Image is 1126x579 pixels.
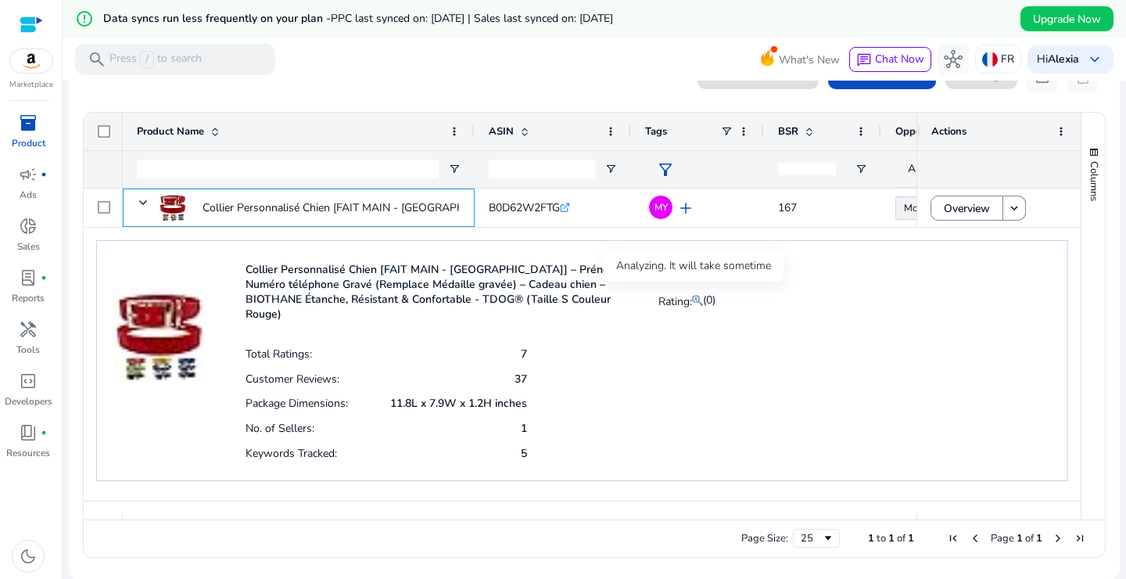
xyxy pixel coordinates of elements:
img: amazon.svg [10,49,52,73]
p: 7 [521,347,527,361]
mat-icon: keyboard_arrow_down [1007,201,1021,215]
span: PPC last synced on: [DATE] | Sales last synced on: [DATE] [331,11,613,26]
p: Reports [12,291,45,305]
button: hub [938,44,969,75]
div: Previous Page [969,532,981,545]
span: 1 [1017,531,1023,545]
div: First Page [947,532,959,545]
span: 167 [778,200,797,215]
span: (0) [703,293,715,307]
span: What's New [779,46,840,74]
p: Package Dimensions: [246,396,348,411]
p: Product [12,136,45,150]
p: 5 [521,446,527,461]
button: Open Filter Menu [855,163,867,175]
span: fiber_manual_record [41,430,47,436]
input: Product Name Filter Input [137,160,439,178]
p: Total Ratings: [246,347,312,361]
p: FR [1001,45,1014,73]
span: 1 [868,531,874,545]
span: Actions [931,124,966,138]
p: Collier Personnalisé Chien [FAIT MAIN - [GEOGRAPHIC_DATA]] – Prénom + Numéro... [203,192,624,224]
span: inventory_2 [19,113,38,132]
span: keyboard_arrow_down [1085,50,1104,69]
button: Open Filter Menu [604,163,617,175]
span: book_4 [19,423,38,442]
span: Overview [944,192,990,225]
span: Chat Now [875,52,924,67]
span: BSR [778,124,798,138]
p: Customer Reviews: [246,372,339,387]
p: Keywords Tracked: [246,446,337,461]
button: Upgrade Now [1020,6,1113,31]
p: 1 [521,421,527,436]
span: to [877,531,886,545]
p: 37 [515,372,527,387]
p: Hi [1037,54,1079,65]
span: dark_mode [19,547,38,566]
p: Marketplace [9,79,53,91]
span: lab_profile [19,268,38,287]
div: Next Page [1052,532,1064,545]
span: donut_small [19,217,38,236]
span: 1 [908,531,914,545]
img: 41XOvB+ZqyL._SS40_.jpg [159,193,187,221]
h5: Data syncs run less frequently on your plan - [103,13,613,26]
span: Page [991,531,1014,545]
p: No. of Sellers: [246,421,314,436]
span: filter_alt [656,160,675,179]
p: Resources [6,446,50,460]
span: handyman [19,320,38,339]
button: Track Product [828,64,936,89]
p: Developers [5,394,52,408]
div: Page Size [793,529,840,548]
div: 25 [801,531,822,545]
span: of [1025,531,1034,545]
div: Last Page [1074,532,1086,545]
span: chat [856,52,872,68]
span: Product Name [137,124,204,138]
p: Tools [16,343,40,357]
button: chatChat Now [849,47,931,72]
input: ASIN Filter Input [489,160,595,178]
span: / [140,51,154,68]
span: add [676,199,695,218]
span: Tags [645,124,667,138]
p: Collier Personnalisé Chien [FAIT MAIN - [GEOGRAPHIC_DATA]] – Prénom + Numéro téléphone Gravé (Rem... [246,262,639,322]
span: campaign [19,165,38,184]
b: Alexia [1048,52,1079,67]
span: Columns [1087,161,1101,201]
span: Opportunity Score [895,124,977,138]
span: 1 [888,531,895,545]
span: hub [944,50,963,69]
p: 11.8L x 7.9W x 1.2H inches [390,396,527,411]
span: B0D62W2FTG [489,200,560,215]
p: Sales [17,239,40,254]
p: Rating: [658,291,703,310]
span: search [88,50,106,69]
img: fr.svg [982,52,998,67]
span: 1 [1036,531,1042,545]
span: All [908,161,922,176]
span: fiber_manual_record [41,275,47,281]
span: code_blocks [19,372,38,390]
button: Open Filter Menu [448,163,461,175]
span: ASIN [489,124,514,138]
p: Press to search [109,51,202,68]
mat-icon: error_outline [75,9,94,28]
span: MY [654,203,668,212]
p: Ads [20,188,37,202]
img: 41XOvB+ZqyL._SS40_.jpg [113,257,206,382]
button: Overview [931,196,1003,221]
span: of [897,531,905,545]
div: Page Size: [741,531,788,545]
div: Analyzing. It will take sometime [604,250,784,282]
span: download [1033,67,1052,86]
a: Moderate - High [895,196,985,220]
span: Upgrade Now [1033,11,1101,27]
span: fiber_manual_record [41,171,47,178]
